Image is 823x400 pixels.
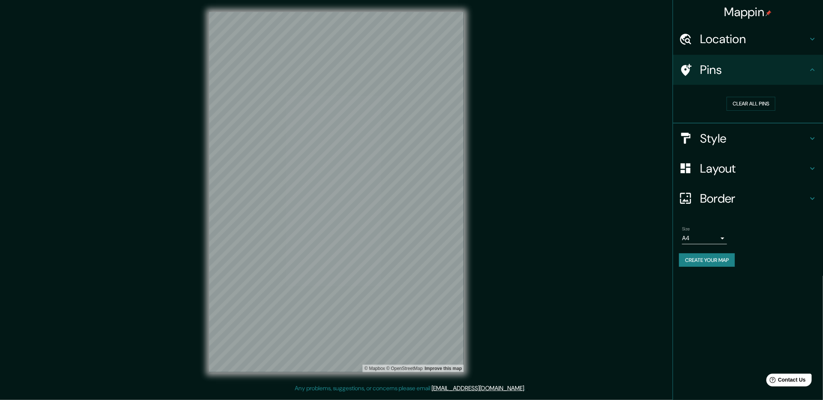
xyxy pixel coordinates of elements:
[386,366,423,371] a: OpenStreetMap
[295,384,526,393] p: Any problems, suggestions, or concerns please email .
[425,366,462,371] a: Map feedback
[727,97,775,111] button: Clear all pins
[682,232,727,244] div: A4
[673,183,823,214] div: Border
[700,161,808,176] h4: Layout
[673,153,823,183] div: Layout
[209,12,464,372] canvas: Map
[364,366,385,371] a: Mapbox
[679,253,735,267] button: Create your map
[682,226,690,232] label: Size
[756,371,815,392] iframe: Help widget launcher
[766,10,772,16] img: pin-icon.png
[526,384,527,393] div: .
[700,131,808,146] h4: Style
[700,32,808,47] h4: Location
[432,384,525,392] a: [EMAIL_ADDRESS][DOMAIN_NAME]
[527,384,528,393] div: .
[700,62,808,77] h4: Pins
[673,123,823,153] div: Style
[673,24,823,54] div: Location
[700,191,808,206] h4: Border
[724,5,772,20] h4: Mappin
[673,55,823,85] div: Pins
